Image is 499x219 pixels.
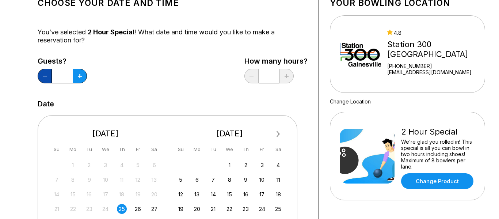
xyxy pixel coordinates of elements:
span: 2 Hour Special [88,28,134,36]
div: Choose Saturday, September 27th, 2025 [149,204,159,214]
div: Choose Friday, September 26th, 2025 [133,204,143,214]
div: Choose Thursday, October 2nd, 2025 [241,160,251,170]
div: Not available Friday, September 19th, 2025 [133,189,143,199]
div: We’re glad you rolled in! This special is all you can bowl in two hours including shoes! Maximum ... [401,139,475,170]
div: Not available Thursday, September 18th, 2025 [117,189,127,199]
div: Not available Monday, September 15th, 2025 [68,189,78,199]
div: Th [241,144,251,154]
div: You’ve selected ! What date and time would you like to make a reservation for? [38,28,308,44]
button: Next Month [273,128,284,140]
div: Not available Monday, September 8th, 2025 [68,175,78,185]
div: Choose Monday, October 6th, 2025 [192,175,202,185]
div: Not available Thursday, September 4th, 2025 [117,160,127,170]
div: Not available Tuesday, September 23rd, 2025 [84,204,94,214]
div: Choose Tuesday, October 7th, 2025 [208,175,218,185]
div: Choose Monday, October 13th, 2025 [192,189,202,199]
div: Tu [84,144,94,154]
div: Not available Tuesday, September 9th, 2025 [84,175,94,185]
div: Choose Wednesday, October 1st, 2025 [225,160,235,170]
a: Change Product [401,173,473,189]
div: Choose Thursday, September 25th, 2025 [117,204,127,214]
div: Sa [149,144,159,154]
img: Station 300 Gainesville [340,27,381,82]
div: Choose Monday, October 20th, 2025 [192,204,202,214]
div: Choose Tuesday, October 21st, 2025 [208,204,218,214]
div: Choose Saturday, October 4th, 2025 [273,160,283,170]
div: Choose Wednesday, October 15th, 2025 [225,189,235,199]
div: Choose Saturday, October 18th, 2025 [273,189,283,199]
div: Su [176,144,186,154]
div: Sa [273,144,283,154]
div: Not available Wednesday, September 24th, 2025 [100,204,110,214]
div: Not available Sunday, September 14th, 2025 [52,189,62,199]
div: Not available Monday, September 22nd, 2025 [68,204,78,214]
div: Not available Friday, September 5th, 2025 [133,160,143,170]
div: Choose Wednesday, October 22nd, 2025 [225,204,235,214]
div: [DATE] [49,129,162,139]
div: Not available Sunday, September 7th, 2025 [52,175,62,185]
div: Choose Friday, October 17th, 2025 [257,189,267,199]
div: [PHONE_NUMBER] [387,63,482,69]
div: Choose Saturday, October 11th, 2025 [273,175,283,185]
img: 2 Hour Special [340,129,395,184]
div: We [100,144,110,154]
div: Mo [68,144,78,154]
div: Choose Thursday, October 23rd, 2025 [241,204,251,214]
div: Tu [208,144,218,154]
div: Choose Tuesday, October 14th, 2025 [208,189,218,199]
div: Su [52,144,62,154]
label: Date [38,100,54,108]
div: Not available Tuesday, September 2nd, 2025 [84,160,94,170]
div: Station 300 [GEOGRAPHIC_DATA] [387,39,482,59]
div: Not available Saturday, September 20th, 2025 [149,189,159,199]
div: Fr [257,144,267,154]
div: Not available Sunday, September 21st, 2025 [52,204,62,214]
div: Not available Saturday, September 13th, 2025 [149,175,159,185]
div: Choose Friday, October 10th, 2025 [257,175,267,185]
label: Guests? [38,57,87,65]
div: Not available Thursday, September 11th, 2025 [117,175,127,185]
div: Choose Sunday, October 19th, 2025 [176,204,186,214]
div: Choose Sunday, October 5th, 2025 [176,175,186,185]
div: Not available Tuesday, September 16th, 2025 [84,189,94,199]
div: Choose Saturday, October 25th, 2025 [273,204,283,214]
div: Not available Monday, September 1st, 2025 [68,160,78,170]
div: Not available Wednesday, September 3rd, 2025 [100,160,110,170]
div: 2 Hour Special [401,127,475,137]
div: Choose Sunday, October 12th, 2025 [176,189,186,199]
div: Th [117,144,127,154]
div: Not available Wednesday, September 17th, 2025 [100,189,110,199]
div: Mo [192,144,202,154]
div: Choose Thursday, October 16th, 2025 [241,189,251,199]
label: How many hours? [244,57,308,65]
a: [EMAIL_ADDRESS][DOMAIN_NAME] [387,69,482,75]
a: Change Location [330,98,371,105]
div: We [225,144,235,154]
div: Choose Friday, October 3rd, 2025 [257,160,267,170]
div: Not available Friday, September 12th, 2025 [133,175,143,185]
div: Not available Saturday, September 6th, 2025 [149,160,159,170]
div: Not available Wednesday, September 10th, 2025 [100,175,110,185]
div: [DATE] [173,129,286,139]
div: 4.8 [387,30,482,36]
div: Choose Thursday, October 9th, 2025 [241,175,251,185]
div: Fr [133,144,143,154]
div: Choose Wednesday, October 8th, 2025 [225,175,235,185]
div: Choose Friday, October 24th, 2025 [257,204,267,214]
